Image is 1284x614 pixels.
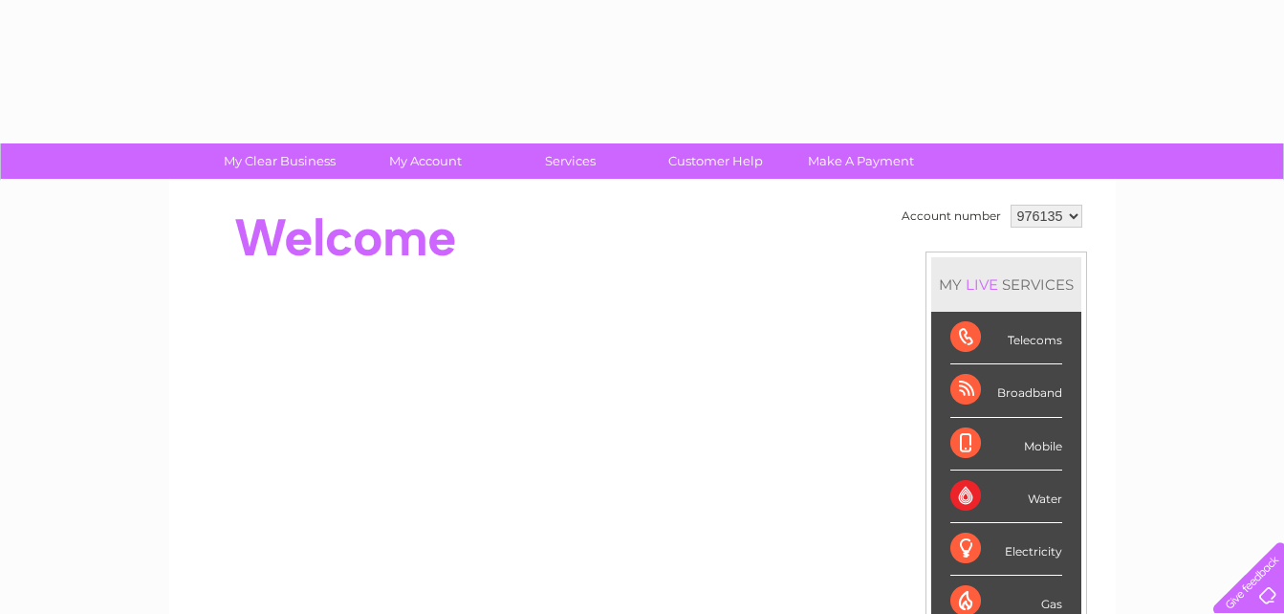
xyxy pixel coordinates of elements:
div: Broadband [950,364,1062,417]
a: Customer Help [637,143,794,179]
div: Telecoms [950,312,1062,364]
div: LIVE [962,275,1002,294]
div: Electricity [950,523,1062,576]
a: Services [491,143,649,179]
a: My Account [346,143,504,179]
div: MY SERVICES [931,257,1081,312]
div: Mobile [950,418,1062,471]
a: Make A Payment [782,143,940,179]
div: Water [950,471,1062,523]
a: My Clear Business [201,143,359,179]
td: Account number [897,200,1006,232]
